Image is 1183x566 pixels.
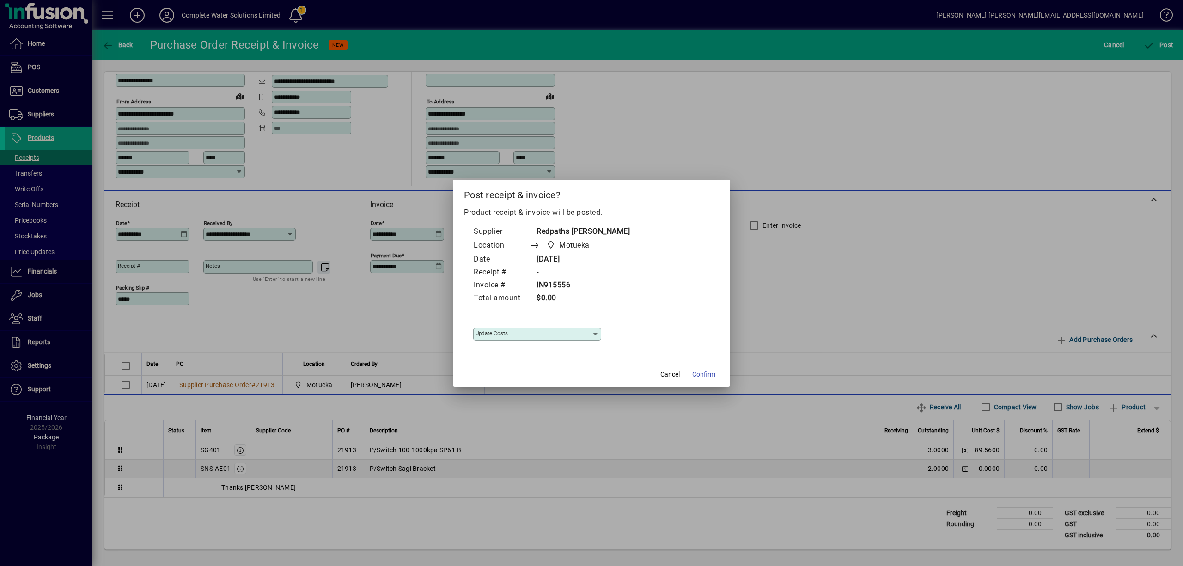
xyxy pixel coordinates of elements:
[473,238,530,253] td: Location
[473,253,530,266] td: Date
[530,279,630,292] td: IN915556
[689,366,719,383] button: Confirm
[530,266,630,279] td: -
[692,370,715,379] span: Confirm
[530,225,630,238] td: Redpaths [PERSON_NAME]
[464,207,719,218] p: Product receipt & invoice will be posted.
[473,225,530,238] td: Supplier
[530,292,630,305] td: $0.00
[660,370,680,379] span: Cancel
[473,279,530,292] td: Invoice #
[530,253,630,266] td: [DATE]
[544,239,593,252] span: Motueka
[473,292,530,305] td: Total amount
[473,266,530,279] td: Receipt #
[453,180,730,207] h2: Post receipt & invoice?
[476,330,508,336] mat-label: Update costs
[559,240,590,251] span: Motueka
[655,366,685,383] button: Cancel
